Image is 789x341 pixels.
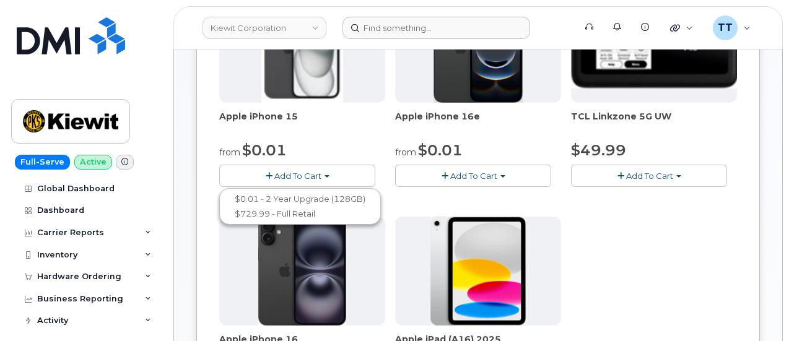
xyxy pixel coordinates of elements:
[219,165,375,186] button: Add To Cart
[626,171,673,181] span: Add To Cart
[395,110,561,135] div: Apple iPhone 16e
[203,17,326,39] a: Kiewit Corporation
[704,15,759,40] div: Travis Tedesco
[450,171,497,181] span: Add To Cart
[430,217,526,326] img: ipad_11.png
[395,165,551,186] button: Add To Cart
[219,110,385,135] div: Apple iPhone 15
[661,15,702,40] div: Quicklinks
[571,141,626,159] span: $49.99
[395,147,416,158] small: from
[571,165,727,186] button: Add To Cart
[274,171,321,181] span: Add To Cart
[571,110,737,135] div: TCL Linkzone 5G UW
[718,20,733,35] span: TT
[258,217,346,326] img: iphone_16_plus.png
[242,141,287,159] span: $0.01
[342,17,530,39] input: Find something...
[735,287,780,332] iframe: Messenger Launcher
[222,206,378,222] a: $729.99 - Full Retail
[222,191,378,207] a: $0.01 - 2 Year Upgrade (128GB)
[219,147,240,158] small: from
[418,141,463,159] span: $0.01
